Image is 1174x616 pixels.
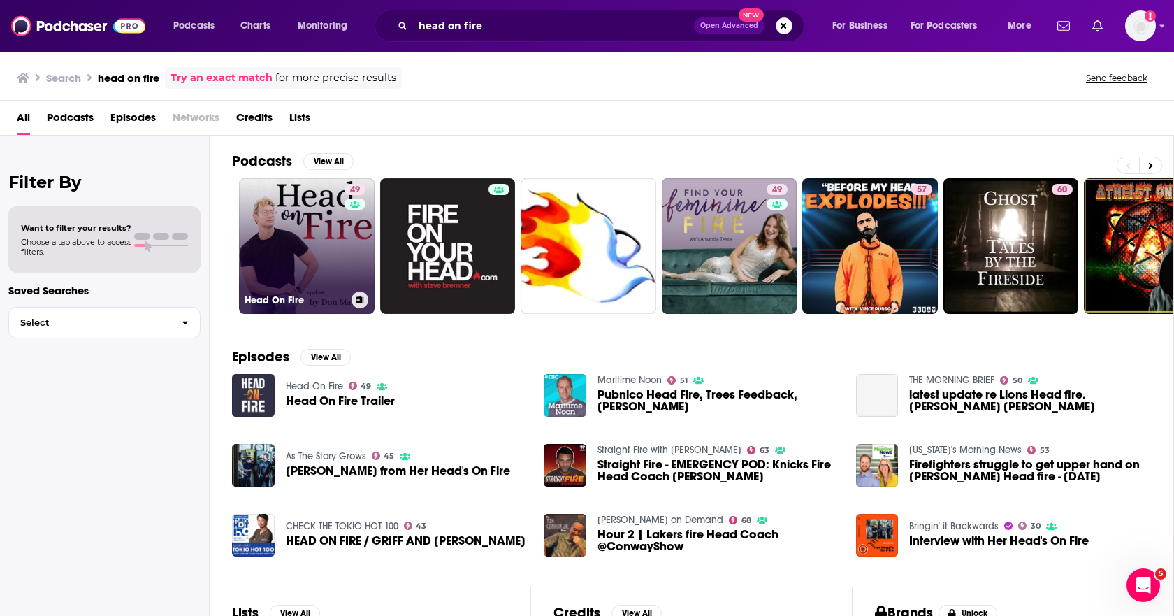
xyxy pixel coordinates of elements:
button: Select [8,307,201,338]
a: 57 [802,178,938,314]
a: 49 [767,184,788,195]
span: 49 [772,183,782,197]
a: As The Story Grows [286,450,366,462]
a: Pubnico Head Fire, Trees Feedback, Doug Bethune [597,389,839,413]
a: HEAD ON FIRE / GRIFF AND SIGRID [286,535,526,547]
img: Joseph Grillo from Her Head's On Fire [232,444,275,487]
a: 57 [911,184,932,195]
button: Send feedback [1082,72,1152,84]
div: Search podcasts, credits, & more... [388,10,818,42]
img: Pubnico Head Fire, Trees Feedback, Doug Bethune [544,374,586,417]
span: 57 [917,183,927,197]
a: 30 [1018,522,1041,530]
span: Interview with Her Head's On Fire [909,535,1089,547]
span: 60 [1057,183,1067,197]
span: latest update re Lions Head fire. [PERSON_NAME] [PERSON_NAME] [909,389,1151,413]
h3: head on fire [98,71,159,85]
a: PodcastsView All [232,152,354,170]
button: View All [300,349,351,366]
span: 49 [361,383,371,389]
a: Firefighters struggle to get upper hand on Brian Head fire - June 27, 2017 [909,459,1151,482]
a: Straight Fire with Jason McIntyre [597,444,741,456]
span: Straight Fire - EMERGENCY POD: Knicks Fire Head Coach [PERSON_NAME] [597,459,839,482]
span: 53 [1040,447,1050,454]
span: For Business [832,16,887,36]
span: 45 [384,453,394,459]
a: 50 [1000,376,1022,385]
a: 49 [349,382,372,390]
h2: Podcasts [232,152,292,170]
a: Credits [236,106,273,135]
a: 60 [943,178,1079,314]
span: More [1008,16,1031,36]
button: Open AdvancedNew [694,17,764,34]
span: Head On Fire Trailer [286,395,395,407]
a: Maritime Noon [597,374,662,386]
img: User Profile [1125,10,1156,41]
span: [PERSON_NAME] from Her Head's On Fire [286,465,510,477]
span: Firefighters struggle to get upper hand on [PERSON_NAME] Head fire - [DATE] [909,459,1151,482]
a: 60 [1052,184,1073,195]
span: Networks [173,106,219,135]
img: HEAD ON FIRE / GRIFF AND SIGRID [232,514,275,557]
a: Head On Fire [286,380,343,392]
span: 49 [350,183,360,197]
a: Head On Fire Trailer [232,374,275,417]
a: Try an exact match [171,70,273,86]
a: 49Head On Fire [239,178,375,314]
a: Bringin' it Backwards [909,520,999,532]
a: Show notifications dropdown [1087,14,1108,38]
p: Saved Searches [8,284,201,297]
a: 49 [345,184,365,195]
button: open menu [822,15,905,37]
img: Interview with Her Head's On Fire [856,514,899,557]
img: Straight Fire - EMERGENCY POD: Knicks Fire Head Coach Tom Thibodeau [544,444,586,487]
a: Straight Fire - EMERGENCY POD: Knicks Fire Head Coach Tom Thibodeau [597,459,839,482]
span: Choose a tab above to access filters. [21,237,131,257]
span: Open Advanced [700,22,758,29]
a: 68 [729,516,751,524]
span: Pubnico Head Fire, Trees Feedback, [PERSON_NAME] [597,389,839,413]
span: Want to filter your results? [21,223,131,233]
button: open menu [901,15,998,37]
img: Firefighters struggle to get upper hand on Brian Head fire - June 27, 2017 [856,444,899,487]
span: HEAD ON FIRE / GRIFF AND [PERSON_NAME] [286,535,526,547]
span: Monitoring [298,16,347,36]
span: Charts [240,16,270,36]
span: 50 [1013,378,1022,384]
button: open menu [288,15,365,37]
span: All [17,106,30,135]
a: Joseph Grillo from Her Head's On Fire [286,465,510,477]
svg: Add a profile image [1145,10,1156,22]
a: 45 [372,452,395,460]
span: 43 [416,523,426,529]
img: Hour 2 | Lakers fire Head Coach @ConwayShow [544,514,586,557]
a: CHECK THE TOKIO HOT 100 [286,520,398,532]
span: New [739,8,764,22]
a: Show notifications dropdown [1052,14,1075,38]
button: Show profile menu [1125,10,1156,41]
span: Podcasts [47,106,94,135]
a: Episodes [110,106,156,135]
span: Logged in as lilifeinberg [1125,10,1156,41]
a: Hour 2 | Lakers fire Head Coach @ConwayShow [597,529,839,552]
a: 63 [747,446,769,454]
a: Charts [231,15,279,37]
span: 68 [741,517,751,524]
span: 63 [760,447,769,454]
span: Select [9,318,171,327]
a: Tim Conway Jr. on Demand [597,514,723,526]
button: open menu [164,15,233,37]
img: Podchaser - Follow, Share and Rate Podcasts [11,13,145,39]
a: Utah's Morning News [909,444,1022,456]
